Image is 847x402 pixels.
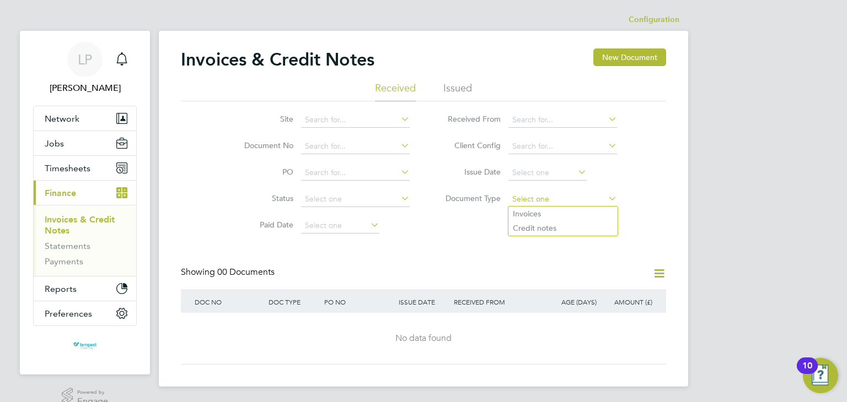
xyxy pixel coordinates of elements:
div: Finance [34,205,136,276]
label: Issue Date [437,167,501,177]
label: PO [230,167,293,177]
span: Network [45,113,79,124]
img: tempestresourcing-logo-retina.png [72,337,97,355]
label: Paid Date [230,220,293,230]
span: 00 Documents [217,267,275,278]
button: Finance [34,181,136,205]
div: AGE (DAYS) [544,289,599,314]
div: PO NO [321,289,395,314]
div: RECEIVED FROM [451,289,544,314]
div: AMOUNT (£) [599,289,655,314]
label: Site [230,114,293,124]
label: Status [230,193,293,203]
nav: Main navigation [20,31,150,374]
li: Received [375,82,416,101]
a: Invoices & Credit Notes [45,214,115,236]
li: Invoices [508,207,618,221]
span: Preferences [45,308,92,319]
div: Showing [181,267,277,278]
span: Reports [45,284,77,294]
div: No data found [192,333,655,344]
span: LP [78,52,92,67]
button: Open Resource Center, 10 new notifications [803,358,838,393]
span: Timesheets [45,163,90,173]
li: Credit notes [508,221,618,235]
input: Search for... [301,165,410,181]
input: Select one [301,218,379,233]
input: Select one [508,192,617,207]
input: Search for... [301,112,410,128]
input: Search for... [508,139,617,154]
a: Statements [45,241,90,251]
button: Reports [34,276,136,301]
a: Go to home page [33,337,137,355]
label: Document No [230,140,293,150]
span: Lisa Pockett [33,82,137,95]
label: Received From [437,114,501,124]
a: Payments [45,256,83,267]
label: Document Type [437,193,501,203]
div: DOC NO [192,289,266,314]
button: Timesheets [34,156,136,180]
input: Select one [301,192,410,207]
span: Jobs [45,138,64,149]
div: DOC TYPE [266,289,321,314]
li: Configuration [629,9,679,31]
div: ISSUE DATE [396,289,452,314]
input: Search for... [301,139,410,154]
span: Powered by [77,388,108,397]
h2: Invoices & Credit Notes [181,48,374,70]
span: Finance [45,188,76,198]
button: Jobs [34,131,136,155]
a: LP[PERSON_NAME] [33,42,137,95]
label: Client Config [437,140,501,150]
input: Search for... [508,112,617,128]
button: Network [34,106,136,131]
button: Preferences [34,301,136,325]
button: New Document [593,48,666,66]
input: Select one [508,165,587,181]
li: Issued [443,82,472,101]
div: 10 [802,366,812,380]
